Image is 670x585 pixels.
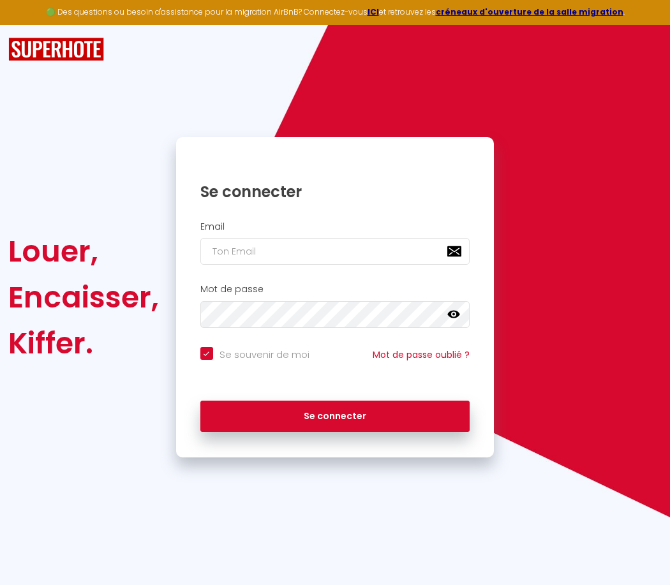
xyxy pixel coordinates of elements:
img: SuperHote logo [8,38,104,61]
a: ICI [368,6,379,17]
div: Louer, [8,228,159,274]
div: Encaisser, [8,274,159,320]
a: créneaux d'ouverture de la salle migration [436,6,623,17]
h2: Mot de passe [200,284,470,295]
input: Ton Email [200,238,470,265]
h2: Email [200,221,470,232]
a: Mot de passe oublié ? [373,348,470,361]
button: Se connecter [200,401,470,433]
div: Kiffer. [8,320,159,366]
h1: Se connecter [200,182,470,202]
